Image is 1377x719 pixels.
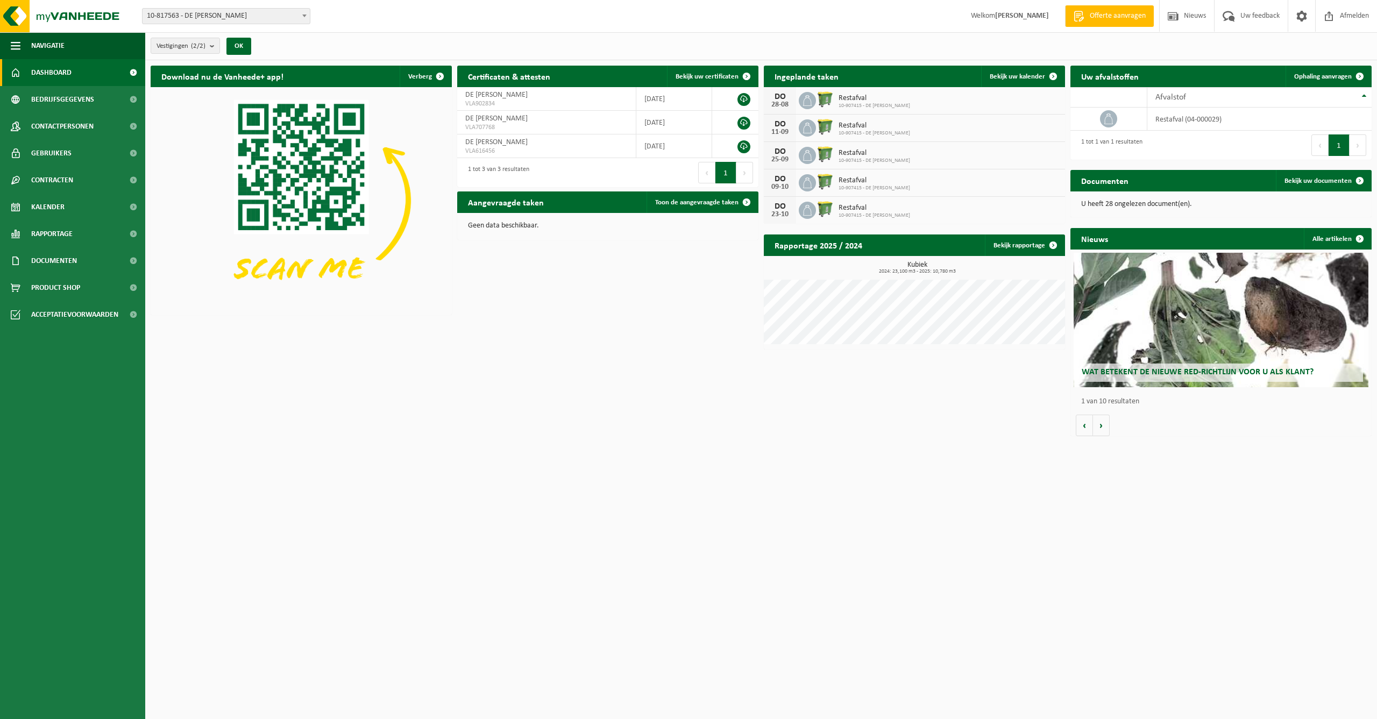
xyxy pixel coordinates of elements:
[143,9,310,24] span: 10-817563 - DE CLERCQ JONAS - OUDENAARDE
[715,162,736,183] button: 1
[839,185,910,191] span: 10-907415 - DE [PERSON_NAME]
[655,199,739,206] span: Toon de aangevraagde taken
[769,101,791,109] div: 28-08
[465,115,528,123] span: DE [PERSON_NAME]
[839,158,910,164] span: 10-907415 - DE [PERSON_NAME]
[1081,398,1366,405] p: 1 van 10 resultaten
[1350,134,1366,156] button: Next
[839,204,910,212] span: Restafval
[465,123,628,132] span: VLA707768
[769,92,791,101] div: DO
[1070,170,1139,191] h2: Documenten
[981,66,1064,87] a: Bekijk uw kalender
[1284,177,1352,184] span: Bekijk uw documenten
[667,66,757,87] a: Bekijk uw certificaten
[1147,108,1372,131] td: restafval (04-000029)
[839,130,910,137] span: 10-907415 - DE [PERSON_NAME]
[839,122,910,130] span: Restafval
[142,8,310,24] span: 10-817563 - DE CLERCQ JONAS - OUDENAARDE
[839,94,910,103] span: Restafval
[468,222,748,230] p: Geen data beschikbaar.
[31,274,80,301] span: Product Shop
[995,12,1049,20] strong: [PERSON_NAME]
[990,73,1045,80] span: Bekijk uw kalender
[839,149,910,158] span: Restafval
[1286,66,1371,87] a: Ophaling aanvragen
[31,301,118,328] span: Acceptatievoorwaarden
[151,87,452,313] img: Download de VHEPlus App
[31,194,65,220] span: Kalender
[816,200,834,218] img: WB-0770-HPE-GN-50
[769,175,791,183] div: DO
[1070,228,1119,249] h2: Nieuws
[31,59,72,86] span: Dashboard
[400,66,451,87] button: Verberg
[769,211,791,218] div: 23-10
[31,86,94,113] span: Bedrijfsgegevens
[985,234,1064,256] a: Bekijk rapportage
[31,220,73,247] span: Rapportage
[408,73,432,80] span: Verberg
[465,138,528,146] span: DE [PERSON_NAME]
[151,38,220,54] button: Vestigingen(2/2)
[465,99,628,108] span: VLA902834
[698,162,715,183] button: Previous
[457,191,555,212] h2: Aangevraagde taken
[736,162,753,183] button: Next
[647,191,757,213] a: Toon de aangevraagde taken
[839,212,910,219] span: 10-907415 - DE [PERSON_NAME]
[769,269,1065,274] span: 2024: 23,100 m3 - 2025: 10,780 m3
[457,66,561,87] h2: Certificaten & attesten
[816,118,834,136] img: WB-0770-HPE-GN-50
[1304,228,1371,250] a: Alle artikelen
[636,111,712,134] td: [DATE]
[1074,253,1369,387] a: Wat betekent de nieuwe RED-richtlijn voor u als klant?
[1065,5,1154,27] a: Offerte aanvragen
[157,38,205,54] span: Vestigingen
[769,202,791,211] div: DO
[1155,93,1186,102] span: Afvalstof
[839,176,910,185] span: Restafval
[764,66,849,87] h2: Ingeplande taken
[769,183,791,191] div: 09-10
[1329,134,1350,156] button: 1
[463,161,529,184] div: 1 tot 3 van 3 resultaten
[151,66,294,87] h2: Download nu de Vanheede+ app!
[1076,415,1093,436] button: Vorige
[1070,66,1149,87] h2: Uw afvalstoffen
[1087,11,1148,22] span: Offerte aanvragen
[1082,368,1314,376] span: Wat betekent de nieuwe RED-richtlijn voor u als klant?
[769,129,791,136] div: 11-09
[1294,73,1352,80] span: Ophaling aanvragen
[636,87,712,111] td: [DATE]
[1076,133,1142,157] div: 1 tot 1 van 1 resultaten
[1311,134,1329,156] button: Previous
[839,103,910,109] span: 10-907415 - DE [PERSON_NAME]
[636,134,712,158] td: [DATE]
[816,145,834,163] img: WB-0770-HPE-GN-50
[31,140,72,167] span: Gebruikers
[31,113,94,140] span: Contactpersonen
[769,261,1065,274] h3: Kubiek
[1276,170,1371,191] a: Bekijk uw documenten
[769,120,791,129] div: DO
[764,234,873,255] h2: Rapportage 2025 / 2024
[31,247,77,274] span: Documenten
[31,32,65,59] span: Navigatie
[31,167,73,194] span: Contracten
[191,42,205,49] count: (2/2)
[676,73,739,80] span: Bekijk uw certificaten
[465,91,528,99] span: DE [PERSON_NAME]
[1081,201,1361,208] p: U heeft 28 ongelezen document(en).
[769,147,791,156] div: DO
[465,147,628,155] span: VLA616456
[1093,415,1110,436] button: Volgende
[816,173,834,191] img: WB-0770-HPE-GN-50
[816,90,834,109] img: WB-0770-HPE-GN-50
[226,38,251,55] button: OK
[769,156,791,163] div: 25-09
